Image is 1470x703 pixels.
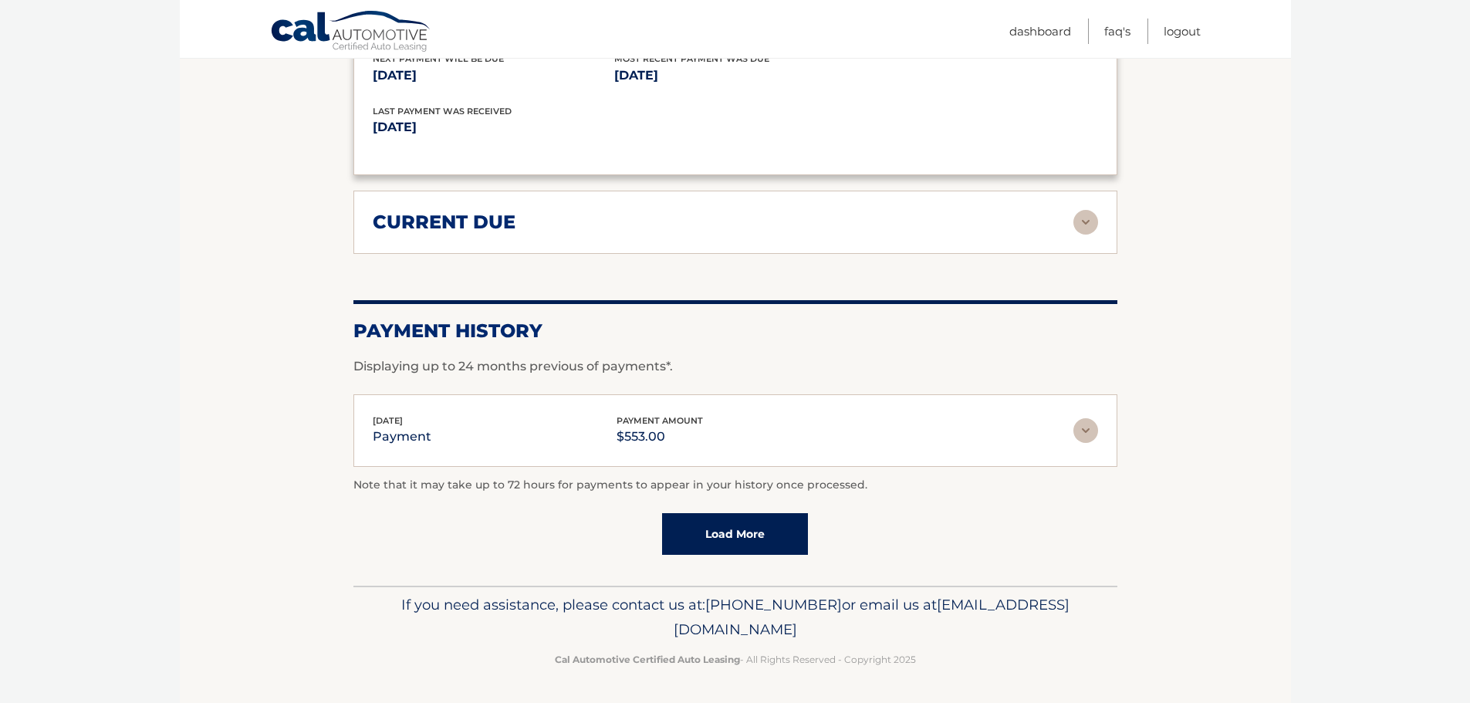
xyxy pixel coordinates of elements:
[373,211,515,234] h2: current due
[353,319,1117,343] h2: Payment History
[270,10,432,55] a: Cal Automotive
[373,65,614,86] p: [DATE]
[353,476,1117,495] p: Note that it may take up to 72 hours for payments to appear in your history once processed.
[617,426,703,448] p: $553.00
[614,65,856,86] p: [DATE]
[1073,418,1098,443] img: accordion-rest.svg
[363,593,1107,642] p: If you need assistance, please contact us at: or email us at
[373,117,735,138] p: [DATE]
[373,53,504,64] span: Next Payment will be due
[1073,210,1098,235] img: accordion-rest.svg
[705,596,842,613] span: [PHONE_NUMBER]
[373,106,512,117] span: Last Payment was received
[614,53,769,64] span: Most Recent Payment Was Due
[1104,19,1130,44] a: FAQ's
[363,651,1107,668] p: - All Rights Reserved - Copyright 2025
[1164,19,1201,44] a: Logout
[617,415,703,426] span: payment amount
[555,654,740,665] strong: Cal Automotive Certified Auto Leasing
[662,513,808,555] a: Load More
[674,596,1070,638] span: [EMAIL_ADDRESS][DOMAIN_NAME]
[1009,19,1071,44] a: Dashboard
[373,415,403,426] span: [DATE]
[373,426,431,448] p: payment
[353,357,1117,376] p: Displaying up to 24 months previous of payments*.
